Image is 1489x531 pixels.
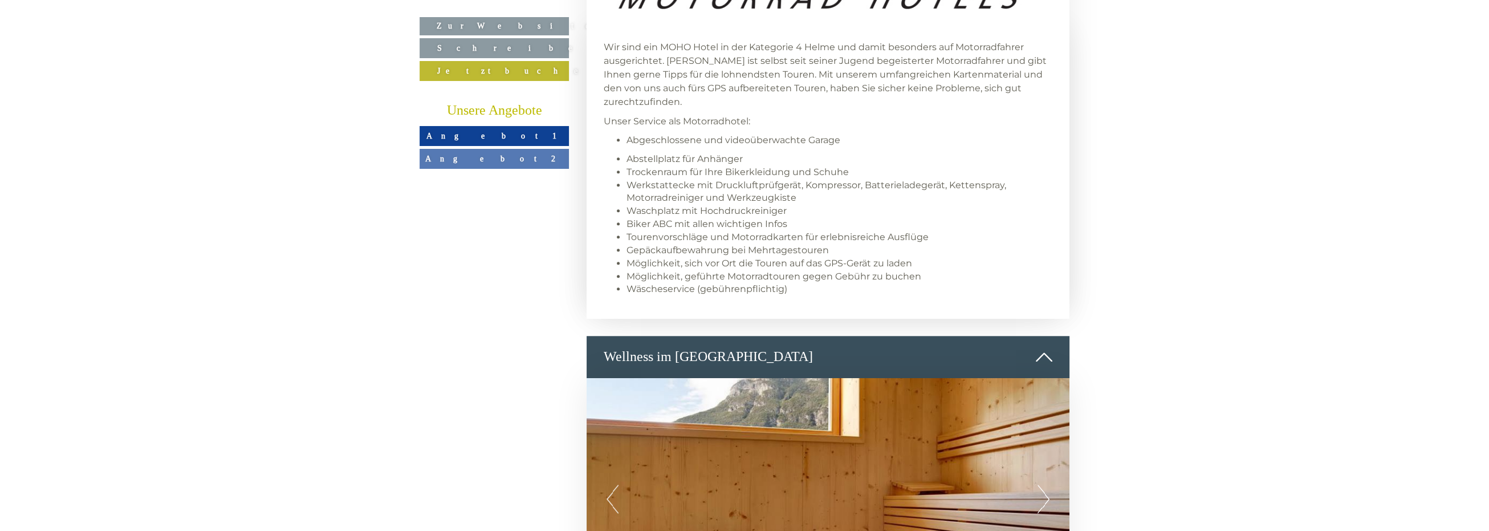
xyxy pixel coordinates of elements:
[626,244,1053,257] li: Gepäckaufbewahrung bei Mehrtagestouren
[626,166,1053,179] li: Trockenraum für Ihre Bikerkleidung und Schuhe
[626,283,1053,296] li: Wäscheservice (gebührenpflichtig)
[420,61,569,81] a: Jetzt buchen
[420,101,569,120] div: Unsere Angebote
[425,154,563,163] span: Angebot 2
[626,231,1053,244] li: Tourenvorschläge und Motorradkarten für erlebnisreiche Ausflüge
[426,131,562,140] span: Angebot 1
[420,17,569,35] a: Zur Website
[626,134,1053,147] li: Abgeschlossene und videoüberwachte Garage
[604,115,1053,128] p: Unser Service als Motorradhotel:
[626,153,1053,166] li: Abstellplatz für Anhänger
[626,179,1053,205] li: Werkstattecke mit Druckluftprüfgerät, Kompressor, Batterieladegerät, Kettenspray, Motorradreinige...
[626,270,1053,283] li: Möglichkeit, geführte Motorradtouren gegen Gebühr zu buchen
[604,40,1053,109] p: Wir sind ein MOHO Hotel in der Kategorie 4 Helme und damit besonders auf Motorradfahrer ausgerich...
[587,336,1070,378] div: Wellness im [GEOGRAPHIC_DATA]
[626,257,1053,270] li: Möglichkeit, sich vor Ort die Touren auf das GPS-Gerät zu laden
[626,205,1053,218] li: Waschplatz mit Hochdruckreiniger
[607,485,619,513] button: Previous
[1038,485,1049,513] button: Next
[420,38,569,58] a: Schreiben Sie uns
[626,218,1053,231] li: Biker ABC mit allen wichtigen Infos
